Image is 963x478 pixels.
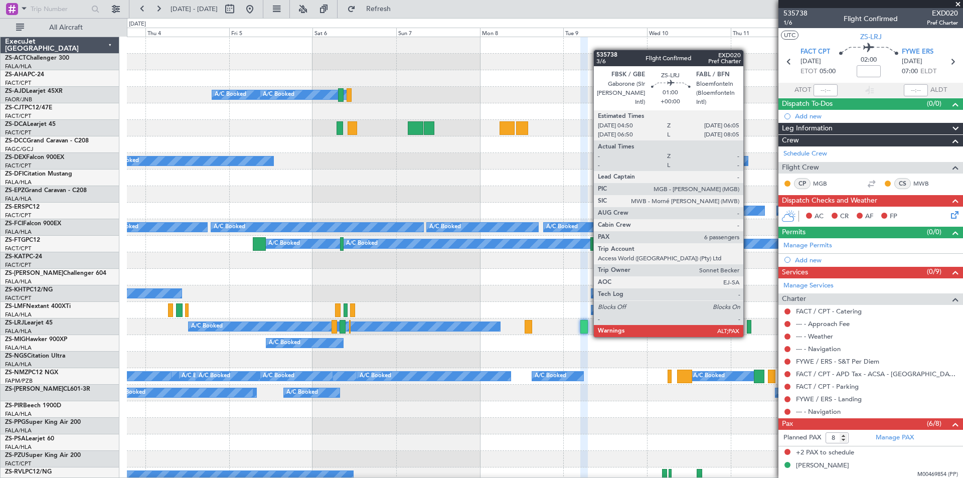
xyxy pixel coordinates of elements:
a: ZS-EPZGrand Caravan - C208 [5,188,87,194]
div: [PERSON_NAME] [796,461,849,471]
label: Planned PAX [783,433,821,443]
div: A/C Booked [114,385,145,400]
div: A/C Booked [698,203,730,218]
span: ZS-DFI [5,171,24,177]
span: Services [782,267,808,278]
a: Manage Services [783,281,834,291]
a: FALA/HLA [5,278,32,285]
span: Flight Crew [782,162,819,174]
span: ZS-CJT [5,105,25,111]
span: ZS-AHA [5,72,28,78]
a: ZS-FTGPC12 [5,237,40,243]
a: FACT/CPT [5,212,31,219]
span: ETOT [800,67,817,77]
div: A/C Booked [269,336,300,351]
a: ZS-MIGHawker 900XP [5,337,67,343]
a: --- - Weather [796,332,833,341]
a: FALA/HLA [5,443,32,451]
div: Add new [795,112,958,120]
div: Sat 6 [312,28,396,37]
span: (0/0) [927,98,941,109]
button: UTC [781,31,798,40]
a: FACT/CPT [5,129,31,136]
span: ATOT [794,85,811,95]
span: ZS-NMZ [5,370,28,376]
a: ZS-DFICitation Mustang [5,171,72,177]
a: FACT/CPT [5,162,31,170]
a: Manage Permits [783,241,832,251]
span: (0/9) [927,266,941,277]
div: A/C Booked [263,87,294,102]
span: FACT CPT [800,47,830,57]
a: FACT/CPT [5,261,31,269]
div: A/C Unavailable [594,302,635,317]
a: Schedule Crew [783,149,827,159]
div: Wed 10 [647,28,731,37]
a: FACT / CPT - Catering [796,307,862,315]
a: FACT / CPT - Parking [796,382,859,391]
a: FALA/HLA [5,328,32,335]
div: A/C Booked [182,369,213,384]
span: Charter [782,293,806,305]
div: CP [794,178,811,189]
span: AF [865,212,873,222]
span: 02:00 [861,55,877,65]
a: FALA/HLA [5,63,32,70]
a: FACT / CPT - APD Tax - ACSA - [GEOGRAPHIC_DATA] International FACT / CPT [796,370,958,378]
a: FAPM/PZB [5,377,33,385]
div: A/C Booked [268,236,300,251]
span: CR [840,212,849,222]
span: ELDT [920,67,936,77]
div: A/C Booked [191,319,223,334]
span: 1/6 [783,19,808,27]
span: ZS-NGS [5,353,27,359]
div: A/C Booked [214,220,245,235]
a: FYWE / ERS - Landing [796,395,862,403]
div: A/C Booked [215,87,246,102]
a: FALA/HLA [5,179,32,186]
span: ZS-AJD [5,88,26,94]
a: ZS-NGSCitation Ultra [5,353,65,359]
span: ZS-[PERSON_NAME] [5,270,63,276]
div: A/C Booked [263,369,294,384]
a: FACT/CPT [5,460,31,467]
a: ZS-CJTPC12/47E [5,105,52,111]
a: ZS-LRJLearjet 45 [5,320,53,326]
a: --- - Navigation [796,407,841,416]
a: FYWE / ERS - S&T Per Diem [796,357,879,366]
input: Trip Number [31,2,88,17]
span: 07:00 [902,67,918,77]
div: A/C Booked [286,385,318,400]
a: FALA/HLA [5,361,32,368]
button: All Aircraft [11,20,109,36]
div: A/C Booked [693,369,725,384]
span: FP [890,212,897,222]
a: ZS-AHAPC-24 [5,72,44,78]
span: ZS-FTG [5,237,26,243]
span: Dispatch To-Dos [782,98,833,110]
span: Crew [782,135,799,146]
span: ZS-KAT [5,254,26,260]
span: (0/0) [927,227,941,237]
span: ZS-LMF [5,303,26,309]
a: --- - Navigation [796,345,841,353]
span: 535738 [783,8,808,19]
a: FALA/HLA [5,344,32,352]
div: A/C Booked [199,369,230,384]
a: ZS-PIRBeech 1900D [5,403,61,409]
a: ZS-KHTPC12/NG [5,287,53,293]
a: ZS-FCIFalcon 900EX [5,221,61,227]
a: ZS-LMFNextant 400XTi [5,303,71,309]
a: FALA/HLA [5,228,32,236]
span: ALDT [930,85,947,95]
span: ZS-ERS [5,204,25,210]
a: ZS-PSALearjet 60 [5,436,54,442]
span: FYWE ERS [902,47,933,57]
span: ZS-PIR [5,403,23,409]
a: MGB [813,179,836,188]
span: ZS-PSA [5,436,26,442]
a: --- - Approach Fee [796,320,850,328]
div: Add new [795,256,958,264]
span: Pref Charter [927,19,958,27]
a: ZS-DEXFalcon 900EX [5,154,64,161]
